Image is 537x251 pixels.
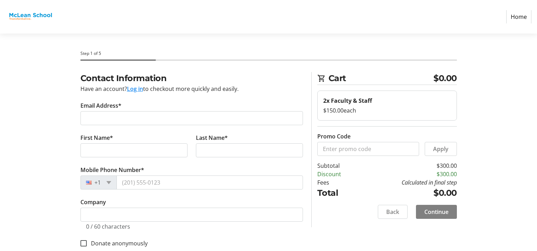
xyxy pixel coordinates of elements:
label: Email Address* [80,101,121,110]
strong: 2x Faculty & Staff [323,97,372,105]
input: (201) 555-0123 [116,175,303,189]
label: Donate anonymously [87,239,148,248]
td: $300.00 [359,170,457,178]
span: Back [386,208,399,216]
tr-character-limit: 0 / 60 characters [86,223,130,230]
td: Discount [317,170,359,178]
span: Continue [424,208,448,216]
span: Cart [328,72,434,85]
button: Log in [127,85,143,93]
label: Promo Code [317,132,351,141]
div: Have an account? to checkout more quickly and easily. [80,85,303,93]
label: Company [80,198,106,206]
h2: Contact Information [80,72,303,85]
button: Apply [425,142,457,156]
span: $0.00 [433,72,457,85]
div: Step 1 of 5 [80,50,457,57]
td: Total [317,187,359,199]
label: Mobile Phone Number* [80,166,144,174]
td: Subtotal [317,162,359,170]
td: Fees [317,178,359,187]
label: Last Name* [196,134,228,142]
div: $150.00 each [323,106,451,115]
td: $0.00 [359,187,457,199]
td: Calculated in final step [359,178,457,187]
a: Home [506,10,531,23]
td: $300.00 [359,162,457,170]
input: Enter promo code [317,142,419,156]
button: Continue [416,205,457,219]
span: Apply [433,145,448,153]
button: Back [378,205,408,219]
label: First Name* [80,134,113,142]
img: McLean School's Logo [6,3,55,31]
